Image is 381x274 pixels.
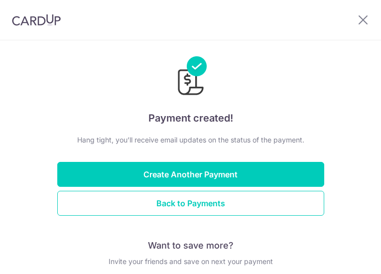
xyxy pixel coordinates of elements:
p: Want to save more? [57,240,324,252]
p: Invite your friends and save on next your payment [57,256,324,268]
h4: Payment created! [57,110,324,126]
button: Back to Payments [57,191,324,216]
button: Create Another Payment [57,162,324,187]
img: Payments [175,56,207,98]
img: CardUp [12,14,61,26]
iframe: Opens a widget where you can find more information [317,244,371,269]
p: Hang tight, you’ll receive email updates on the status of the payment. [57,134,324,146]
